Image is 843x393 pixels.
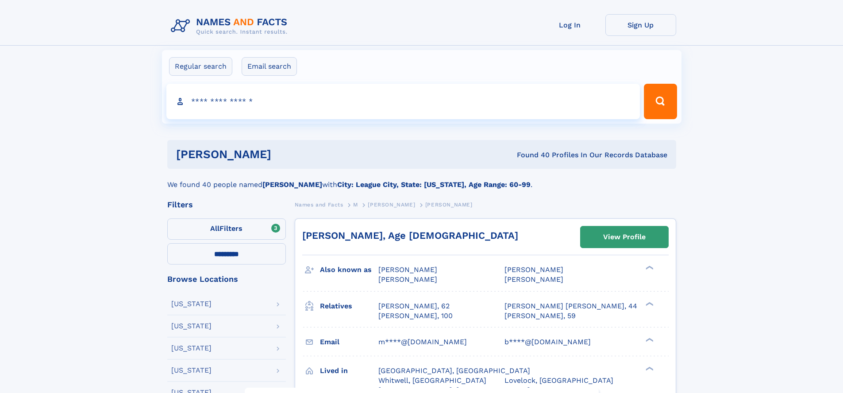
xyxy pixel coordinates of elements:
[504,265,563,274] span: [PERSON_NAME]
[644,84,677,119] button: Search Button
[581,226,668,248] a: View Profile
[504,376,613,385] span: Lovelock, [GEOGRAPHIC_DATA]
[171,300,212,307] div: [US_STATE]
[643,337,654,342] div: ❯
[643,366,654,371] div: ❯
[425,202,473,208] span: [PERSON_NAME]
[169,57,232,76] label: Regular search
[320,363,378,378] h3: Lived in
[171,323,212,330] div: [US_STATE]
[368,199,415,210] a: [PERSON_NAME]
[320,335,378,350] h3: Email
[167,169,676,190] div: We found 40 people named with .
[378,301,450,311] a: [PERSON_NAME], 62
[167,218,286,240] label: Filters
[302,230,518,241] a: [PERSON_NAME], Age [DEMOGRAPHIC_DATA]
[171,345,212,352] div: [US_STATE]
[378,311,453,321] a: [PERSON_NAME], 100
[535,14,605,36] a: Log In
[504,301,637,311] a: [PERSON_NAME] [PERSON_NAME], 44
[167,14,295,38] img: Logo Names and Facts
[504,275,563,284] span: [PERSON_NAME]
[394,150,667,160] div: Found 40 Profiles In Our Records Database
[242,57,297,76] label: Email search
[167,201,286,209] div: Filters
[337,180,531,189] b: City: League City, State: [US_STATE], Age Range: 60-99
[262,180,322,189] b: [PERSON_NAME]
[295,199,343,210] a: Names and Facts
[504,311,576,321] a: [PERSON_NAME], 59
[320,262,378,277] h3: Also known as
[605,14,676,36] a: Sign Up
[353,202,358,208] span: M
[378,376,486,385] span: Whitwell, [GEOGRAPHIC_DATA]
[353,199,358,210] a: M
[643,265,654,271] div: ❯
[643,301,654,307] div: ❯
[368,202,415,208] span: [PERSON_NAME]
[378,275,437,284] span: [PERSON_NAME]
[378,366,530,375] span: [GEOGRAPHIC_DATA], [GEOGRAPHIC_DATA]
[166,84,640,119] input: search input
[378,265,437,274] span: [PERSON_NAME]
[320,299,378,314] h3: Relatives
[176,149,394,160] h1: [PERSON_NAME]
[171,367,212,374] div: [US_STATE]
[603,227,646,247] div: View Profile
[167,275,286,283] div: Browse Locations
[210,224,219,233] span: All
